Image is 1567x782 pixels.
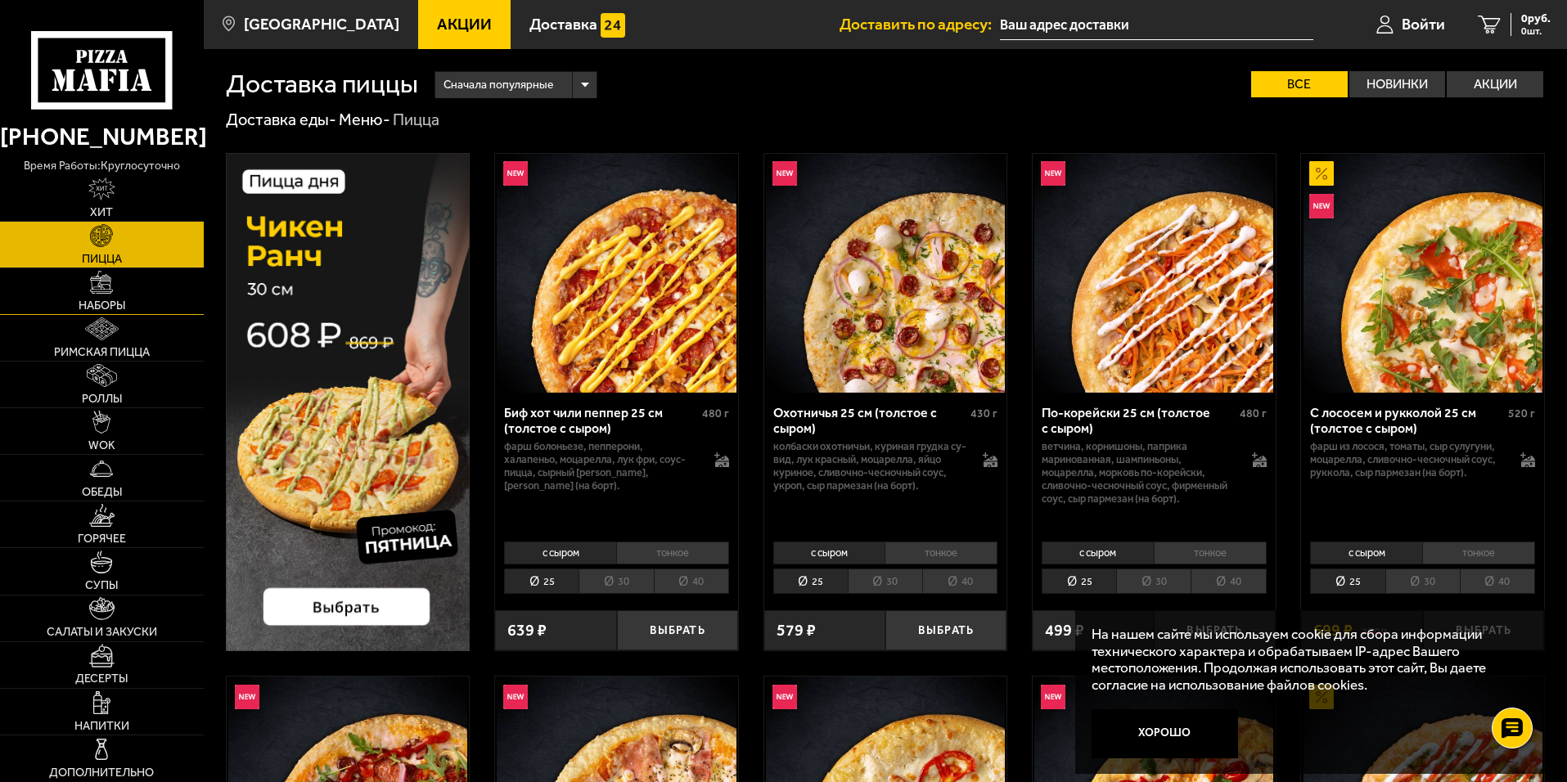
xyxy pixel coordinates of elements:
[773,569,848,594] li: 25
[773,440,967,492] p: колбаски охотничьи, куриная грудка су-вид, лук красный, моцарелла, яйцо куриное, сливочно-чесночн...
[1042,569,1116,594] li: 25
[1033,154,1276,393] a: НовинкаПо-корейски 25 см (толстое с сыром)
[437,16,492,32] span: Акции
[1304,154,1542,393] img: С лососем и рукколой 25 см (толстое с сыром)
[702,407,729,420] span: 480 г
[503,161,528,186] img: Новинка
[1092,626,1520,694] p: На нашем сайте мы используем cookie для сбора информации технического характера и обрабатываем IP...
[764,154,1007,393] a: НовинкаОхотничья 25 см (толстое с сыром)
[1045,622,1084,639] span: 499 ₽
[1092,709,1239,758] button: Хорошо
[848,569,922,594] li: 30
[773,405,967,436] div: Охотничья 25 см (толстое с сыром)
[82,487,122,498] span: Обеды
[1521,26,1551,36] span: 0 шт.
[772,161,797,186] img: Новинка
[970,407,997,420] span: 430 г
[1041,161,1065,186] img: Новинка
[82,254,122,265] span: Пицца
[579,569,653,594] li: 30
[1309,161,1334,186] img: Акционный
[617,610,738,650] button: Выбрать
[88,440,115,452] span: WOK
[504,405,698,436] div: Биф хот чили пеппер 25 см (толстое с сыром)
[885,542,997,564] li: тонкое
[75,673,128,685] span: Десерты
[226,110,336,129] a: Доставка еды-
[654,569,729,594] li: 40
[226,71,418,97] h1: Доставка пиццы
[1521,13,1551,25] span: 0 руб.
[504,569,579,594] li: 25
[1310,569,1385,594] li: 25
[82,393,122,405] span: Роллы
[78,533,126,545] span: Горячее
[235,685,259,709] img: Новинка
[79,300,125,312] span: Наборы
[1460,569,1535,594] li: 40
[773,542,885,564] li: с сыром
[497,154,736,393] img: Биф хот чили пеппер 25 см (толстое с сыром)
[1422,542,1535,564] li: тонкое
[1154,542,1267,564] li: тонкое
[1034,154,1273,393] img: По-корейски 25 см (толстое с сыром)
[1116,569,1191,594] li: 30
[1251,71,1348,97] label: Все
[339,110,390,129] a: Меню-
[777,622,816,639] span: 579 ₽
[601,13,625,38] img: 15daf4d41897b9f0e9f617042186c801.svg
[507,622,547,639] span: 639 ₽
[1301,154,1544,393] a: АкционныйНовинкаС лососем и рукколой 25 см (толстое с сыром)
[54,347,150,358] span: Римская пицца
[504,440,698,492] p: фарш болоньезе, пепперони, халапеньо, моцарелла, лук фри, соус-пицца, сырный [PERSON_NAME], [PERS...
[49,767,154,779] span: Дополнительно
[1042,542,1154,564] li: с сыром
[1310,542,1422,564] li: с сыром
[1310,405,1504,436] div: С лососем и рукколой 25 см (толстое с сыром)
[1402,16,1445,32] span: Войти
[85,580,118,591] span: Супы
[503,685,528,709] img: Новинка
[495,154,738,393] a: НовинкаБиф хот чили пеппер 25 см (толстое с сыром)
[393,110,439,131] div: Пицца
[244,16,399,32] span: [GEOGRAPHIC_DATA]
[504,542,616,564] li: с сыром
[772,685,797,709] img: Новинка
[922,569,997,594] li: 40
[529,16,597,32] span: Доставка
[1191,569,1266,594] li: 40
[90,207,113,218] span: Хит
[1385,569,1460,594] li: 30
[1309,194,1334,218] img: Новинка
[766,154,1005,393] img: Охотничья 25 см (толстое с сыром)
[444,70,553,101] span: Сначала популярные
[1508,407,1535,420] span: 520 г
[1447,71,1543,97] label: Акции
[885,610,1006,650] button: Выбрать
[1240,407,1267,420] span: 480 г
[1041,685,1065,709] img: Новинка
[74,721,129,732] span: Напитки
[1042,405,1236,436] div: По-корейски 25 см (толстое с сыром)
[47,627,157,638] span: Салаты и закуски
[840,16,1000,32] span: Доставить по адресу:
[1000,10,1313,40] input: Ваш адрес доставки
[1349,71,1446,97] label: Новинки
[616,542,729,564] li: тонкое
[1310,440,1504,479] p: фарш из лосося, томаты, сыр сулугуни, моцарелла, сливочно-чесночный соус, руккола, сыр пармезан (...
[1042,440,1236,506] p: ветчина, корнишоны, паприка маринованная, шампиньоны, моцарелла, морковь по-корейски, сливочно-че...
